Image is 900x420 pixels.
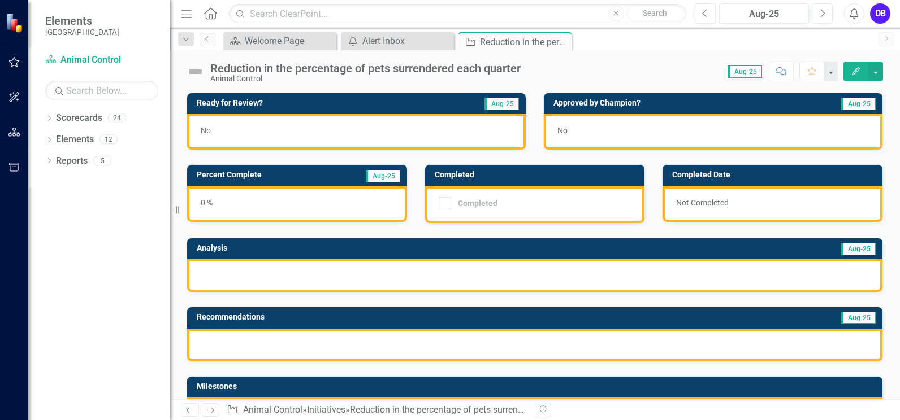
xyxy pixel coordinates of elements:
[643,8,667,17] span: Search
[197,244,510,252] h3: Analysis
[56,133,94,146] a: Elements
[187,63,205,81] img: Not Defined
[45,54,158,67] a: Animal Control
[197,99,407,107] h3: Ready for Review?
[362,34,451,48] div: Alert Inbox
[480,35,569,49] div: Reduction in the percentage of pets surrendered each quarter
[663,186,882,222] div: Not Completed
[210,62,521,75] div: Reduction in the percentage of pets surrendered each quarter
[45,14,119,28] span: Elements
[841,243,876,255] span: Aug-25
[841,312,876,324] span: Aug-25
[672,170,877,179] h3: Completed Date
[719,3,809,24] button: Aug-25
[45,81,158,100] input: Search Below...
[210,75,521,83] div: Animal Control
[366,170,400,182] span: Aug-25
[841,98,876,110] span: Aug-25
[728,65,762,78] span: Aug-25
[484,98,519,110] span: Aug-25
[93,156,111,165] div: 5
[350,404,592,415] div: Reduction in the percentage of pets surrendered each quarter
[243,404,302,415] a: Animal Control
[6,13,25,33] img: ClearPoint Strategy
[627,6,683,21] button: Search
[99,135,118,145] div: 12
[557,126,568,135] span: No
[197,313,643,321] h3: Recommendations
[197,170,329,179] h3: Percent Complete
[56,155,88,168] a: Reports
[435,170,639,179] h3: Completed
[56,112,102,125] a: Scorecards
[870,3,890,24] button: DB
[201,126,211,135] span: No
[553,99,783,107] h3: Approved by Champion?
[344,34,451,48] a: Alert Inbox
[197,382,877,391] h3: Milestones
[307,404,345,415] a: Initiatives
[108,113,126,123] div: 24
[723,7,805,21] div: Aug-25
[227,404,526,417] div: » »
[187,186,407,222] div: 0 %
[229,4,686,24] input: Search ClearPoint...
[226,34,334,48] a: Welcome Page
[45,28,119,37] small: [GEOGRAPHIC_DATA]
[245,34,334,48] div: Welcome Page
